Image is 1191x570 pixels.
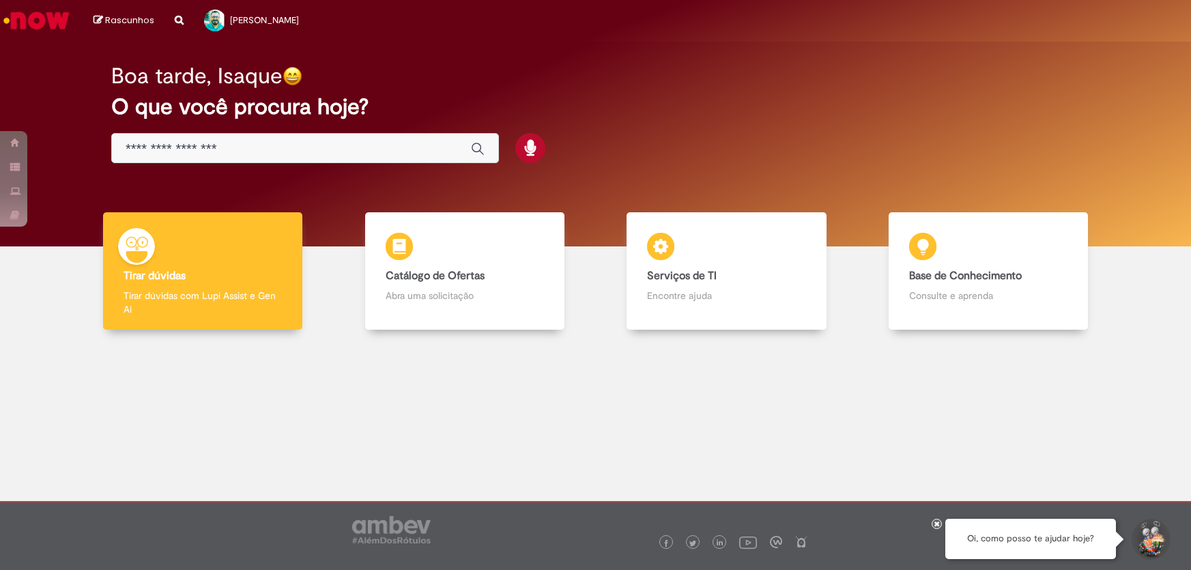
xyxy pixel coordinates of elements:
b: Serviços de TI [647,269,717,283]
img: ServiceNow [1,7,72,34]
a: Serviços de TI Encontre ajuda [596,212,858,330]
a: Catálogo de Ofertas Abra uma solicitação [334,212,596,330]
b: Base de Conhecimento [909,269,1022,283]
p: Abra uma solicitação [386,289,544,302]
h2: Boa tarde, Isaque [111,64,283,88]
b: Tirar dúvidas [124,269,186,283]
div: Oi, como posso te ajudar hoje? [945,519,1116,559]
b: Catálogo de Ofertas [386,269,485,283]
img: logo_footer_ambev_rotulo_gray.png [352,516,431,543]
h2: O que você procura hoje? [111,95,1080,119]
a: Tirar dúvidas Tirar dúvidas com Lupi Assist e Gen Ai [72,212,334,330]
span: [PERSON_NAME] [230,14,299,26]
p: Consulte e aprenda [909,289,1067,302]
img: logo_footer_youtube.png [739,533,757,551]
a: Rascunhos [94,14,154,27]
img: happy-face.png [283,66,302,86]
img: logo_footer_linkedin.png [717,539,723,547]
p: Encontre ajuda [647,289,805,302]
span: Rascunhos [105,14,154,27]
button: Iniciar Conversa de Suporte [1130,519,1171,560]
a: Base de Conhecimento Consulte e aprenda [857,212,1119,330]
img: logo_footer_naosei.png [795,536,807,548]
p: Tirar dúvidas com Lupi Assist e Gen Ai [124,289,282,316]
img: logo_footer_workplace.png [770,536,782,548]
img: logo_footer_twitter.png [689,540,696,547]
img: logo_footer_facebook.png [663,540,670,547]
